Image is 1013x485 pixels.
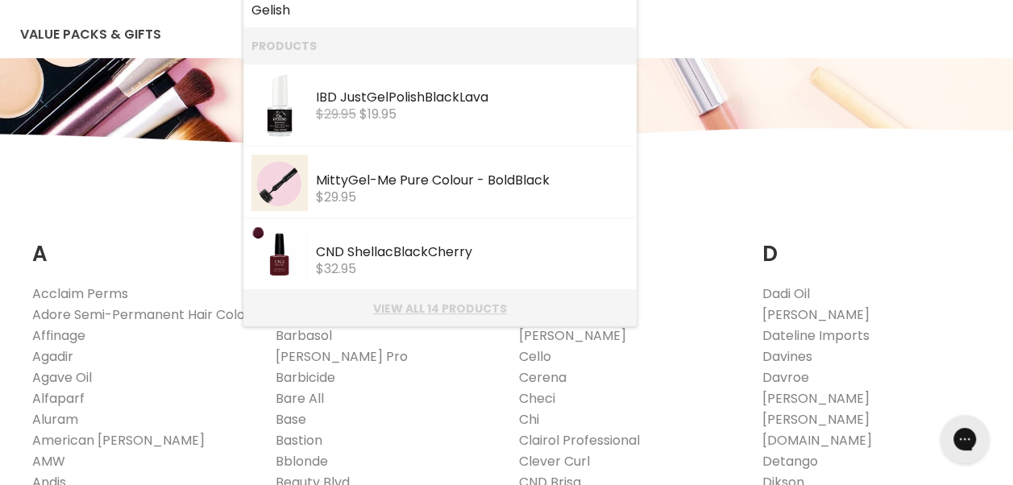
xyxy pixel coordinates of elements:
[762,368,808,387] a: Davroe
[251,226,308,283] img: Screenshot2025-08-20at3.05.44pm_200x.png
[316,245,629,262] div: CND Shellac Cherry
[762,389,869,408] a: [PERSON_NAME]
[32,368,92,387] a: Agave Oil
[32,217,251,271] h2: A
[316,105,356,123] s: $29.95
[359,105,396,123] span: $19.95
[519,452,590,470] a: Clever Curl
[519,431,640,450] a: Clairol Professional
[243,218,637,290] li: Products: CND Shellac Black Cherry
[367,88,388,106] b: Gel
[257,72,302,139] img: Black_Lava_Just_Gel_Bottle_200x.jpg
[762,326,869,345] a: Dateline Imports
[316,173,629,190] div: Mitty -Me Pure Colour - Bold
[316,259,356,278] span: $32.95
[762,284,809,303] a: Dadi Oil
[251,302,629,315] a: View all 14 products
[276,452,328,470] a: Bblonde
[762,410,869,429] a: [PERSON_NAME]
[519,326,626,345] a: [PERSON_NAME]
[348,171,370,189] b: Gel
[32,326,85,345] a: Affinage
[519,347,551,366] a: Cello
[243,147,637,218] li: Products: Mitty Gel-Me Pure Colour - Bold Black
[276,410,306,429] a: Base
[519,389,555,408] a: Checi
[316,188,356,206] span: $29.95
[276,389,324,408] a: Bare All
[276,326,332,345] a: Barbasol
[243,27,637,64] li: Products
[519,410,539,429] a: Chi
[762,347,812,366] a: Davines
[762,217,981,271] h2: D
[276,431,322,450] a: Bastion
[425,88,459,106] b: Black
[393,242,428,261] b: Black
[932,409,997,469] iframe: Gorgias live chat messenger
[276,347,408,366] a: [PERSON_NAME] Pro
[32,305,251,324] a: Adore Semi-Permanent Hair Color
[762,305,869,324] a: [PERSON_NAME]
[762,452,817,470] a: Detango
[32,452,65,470] a: AMW
[515,171,550,189] b: Black
[243,290,637,326] li: View All
[251,1,273,19] b: Gel
[32,347,73,366] a: Agadir
[8,18,173,52] a: Value Packs & Gifts
[316,90,629,107] div: IBD Just Polish Lava
[32,431,205,450] a: American [PERSON_NAME]
[32,410,78,429] a: Aluram
[519,368,567,387] a: Cerena
[32,284,128,303] a: Acclaim Perms
[276,368,335,387] a: Barbicide
[251,155,308,211] img: BOLD-BLACK-nail-gel-polish-australia.webp
[32,389,85,408] a: Alfaparf
[243,64,637,147] li: Products: IBD Just Gel Polish Black Lava
[762,431,871,450] a: [DOMAIN_NAME]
